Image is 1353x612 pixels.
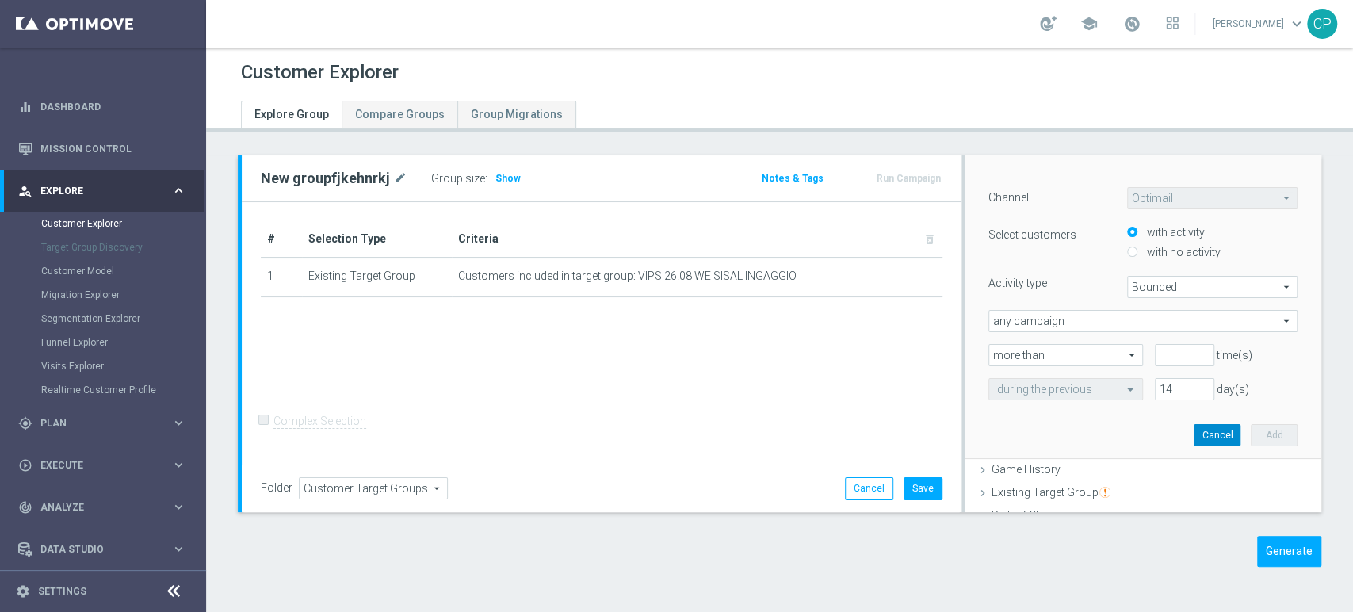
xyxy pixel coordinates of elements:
[16,584,30,599] i: settings
[40,186,171,196] span: Explore
[1251,424,1298,446] button: Add
[241,101,576,128] ul: Tabs
[273,414,366,429] label: Complex Selection
[41,312,165,325] a: Segmentation Explorer
[988,378,1143,400] ng-select: during the previous
[992,463,1061,476] span: Game History
[485,172,487,186] label: :
[171,499,186,514] i: keyboard_arrow_right
[1217,349,1252,361] span: time(s)
[471,108,563,120] span: Group Migrations
[41,360,165,373] a: Visits Explorer
[17,101,187,113] button: equalizer Dashboard
[171,457,186,472] i: keyboard_arrow_right
[393,169,407,188] i: mode_edit
[495,173,521,184] span: Show
[18,416,32,430] i: gps_fixed
[40,419,171,428] span: Plan
[1257,536,1321,567] button: Generate
[40,128,186,170] a: Mission Control
[992,509,1059,522] span: Risk of Churn
[17,417,187,430] button: gps_fixed Plan keyboard_arrow_right
[302,221,452,258] th: Selection Type
[261,221,302,258] th: #
[18,458,32,472] i: play_circle_outline
[40,503,171,512] span: Analyze
[38,587,86,596] a: Settings
[1307,9,1337,39] div: CP
[355,108,445,120] span: Compare Groups
[18,500,171,514] div: Analyze
[41,212,204,235] div: Customer Explorer
[241,61,399,84] h1: Customer Explorer
[41,235,204,259] div: Target Group Discovery
[1288,15,1305,33] span: keyboard_arrow_down
[41,283,204,307] div: Migration Explorer
[18,458,171,472] div: Execute
[988,191,1029,204] lable: Channel
[18,184,32,198] i: person_search
[988,228,1076,241] lable: Select customers
[41,384,165,396] a: Realtime Customer Profile
[458,270,797,283] span: Customers included in target group: VIPS 26.08 WE SISAL INGAGGIO
[171,183,186,198] i: keyboard_arrow_right
[41,336,165,349] a: Funnel Explorer
[18,86,186,128] div: Dashboard
[17,143,187,155] button: Mission Control
[17,185,187,197] button: person_search Explore keyboard_arrow_right
[988,277,1047,289] lable: Activity type
[1143,245,1221,259] label: with no activity
[760,170,825,187] button: Notes & Tags
[41,307,204,331] div: Segmentation Explorer
[18,184,171,198] div: Explore
[1217,383,1249,396] span: day(s)
[431,172,485,186] label: Group size
[41,378,204,402] div: Realtime Customer Profile
[254,108,329,120] span: Explore Group
[41,259,204,283] div: Customer Model
[171,541,186,557] i: keyboard_arrow_right
[18,416,171,430] div: Plan
[17,459,187,472] button: play_circle_outline Execute keyboard_arrow_right
[40,86,186,128] a: Dashboard
[845,477,893,499] button: Cancel
[18,542,171,557] div: Data Studio
[302,258,452,297] td: Existing Target Group
[261,169,390,188] h2: New groupfjkehnrkj
[17,543,187,556] button: Data Studio keyboard_arrow_right
[1211,12,1307,36] a: [PERSON_NAME]keyboard_arrow_down
[1143,225,1205,239] label: with activity
[992,486,1110,499] span: Existing Target Group
[17,501,187,514] button: track_changes Analyze keyboard_arrow_right
[41,289,165,301] a: Migration Explorer
[41,217,165,230] a: Customer Explorer
[171,415,186,430] i: keyboard_arrow_right
[41,354,204,378] div: Visits Explorer
[904,477,942,499] button: Save
[40,461,171,470] span: Execute
[261,481,292,495] label: Folder
[261,258,302,297] td: 1
[18,100,32,114] i: equalizer
[40,545,171,554] span: Data Studio
[18,500,32,514] i: track_changes
[18,128,186,170] div: Mission Control
[1080,15,1098,33] span: school
[41,265,165,277] a: Customer Model
[1194,424,1240,446] button: Cancel
[41,331,204,354] div: Funnel Explorer
[458,232,499,245] span: Criteria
